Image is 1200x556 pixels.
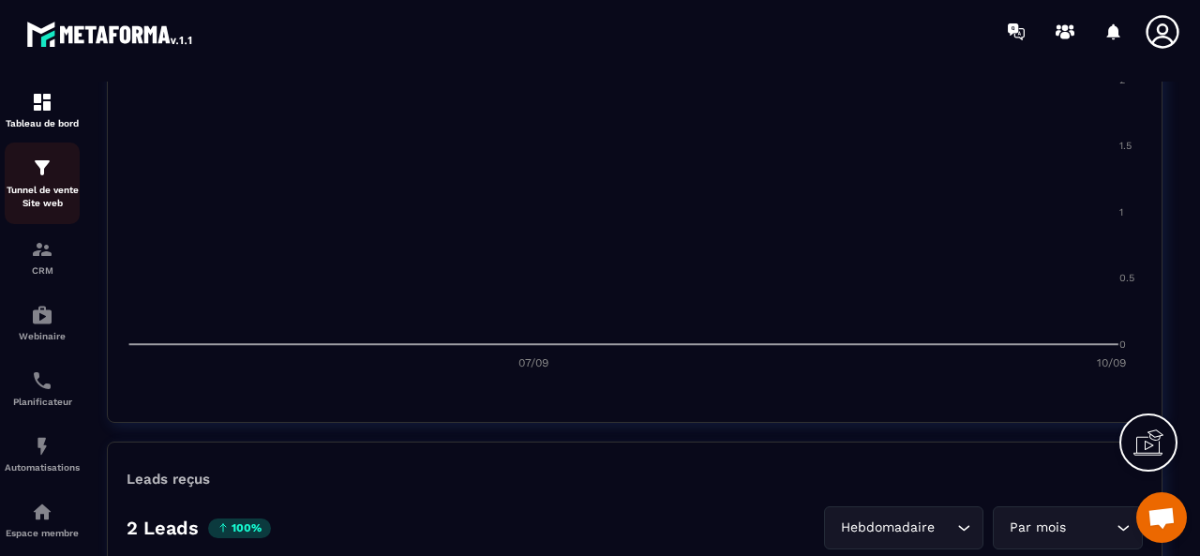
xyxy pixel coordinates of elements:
[5,355,80,421] a: schedulerschedulerPlanificateur
[5,184,80,210] p: Tunnel de vente Site web
[5,397,80,407] p: Planificateur
[993,506,1143,549] div: Search for option
[31,369,53,392] img: scheduler
[938,518,952,538] input: Search for option
[1070,518,1112,538] input: Search for option
[31,91,53,113] img: formation
[31,501,53,523] img: automations
[1119,206,1123,218] tspan: 1
[5,331,80,341] p: Webinaire
[5,265,80,276] p: CRM
[5,528,80,538] p: Espace membre
[1119,338,1126,351] tspan: 0
[1119,272,1134,284] tspan: 0.5
[31,238,53,261] img: formation
[518,356,548,369] tspan: 07/09
[5,421,80,487] a: automationsautomationsAutomatisations
[31,157,53,179] img: formation
[208,518,271,538] p: 100%
[824,506,983,549] div: Search for option
[1119,74,1125,86] tspan: 2
[5,290,80,355] a: automationsautomationsWebinaire
[127,517,199,539] p: 2 Leads
[31,304,53,326] img: automations
[5,224,80,290] a: formationformationCRM
[5,487,80,552] a: automationsautomationsEspace membre
[5,143,80,224] a: formationformationTunnel de vente Site web
[127,471,210,488] p: Leads reçus
[836,518,938,538] span: Hebdomadaire
[31,435,53,458] img: automations
[1136,492,1187,543] div: Ouvrir le chat
[1097,356,1126,369] tspan: 10/09
[5,462,80,473] p: Automatisations
[1005,518,1070,538] span: Par mois
[5,77,80,143] a: formationformationTableau de bord
[5,118,80,128] p: Tableau de bord
[26,17,195,51] img: logo
[1119,140,1132,152] tspan: 1.5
